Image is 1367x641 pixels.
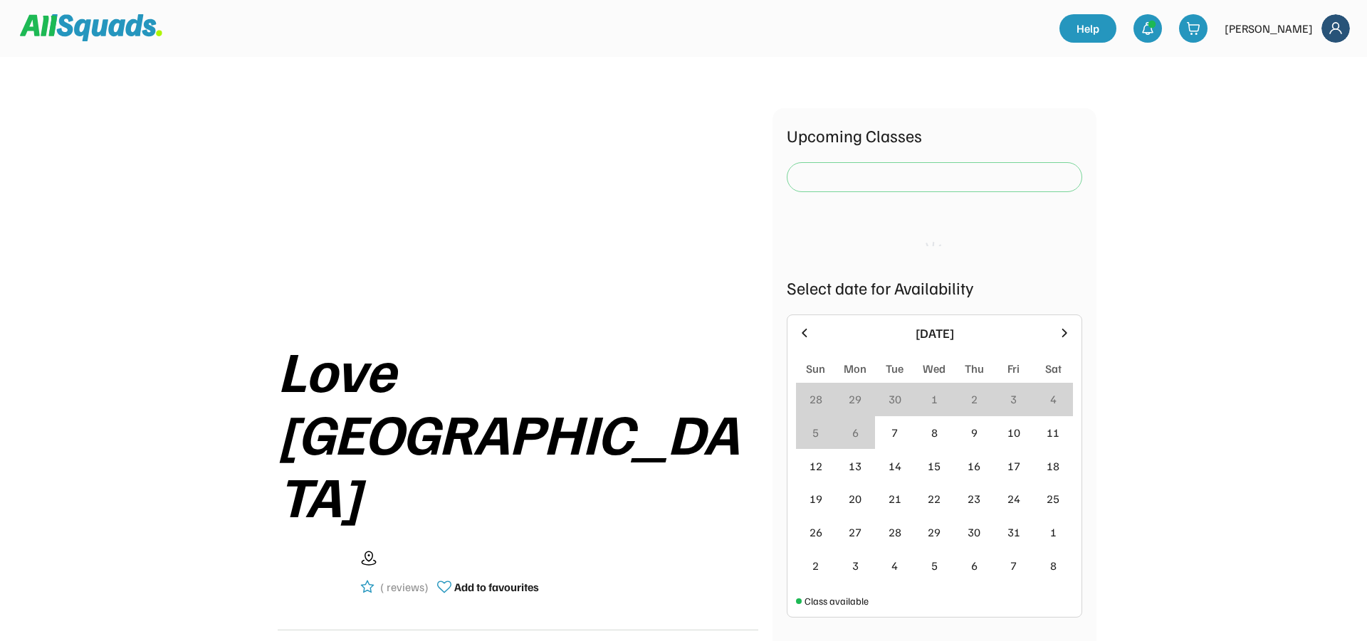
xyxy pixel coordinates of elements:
div: 13 [849,457,861,475]
div: 20 [849,490,861,507]
div: Sun [806,360,825,377]
div: [PERSON_NAME] [1225,20,1313,37]
div: 29 [928,524,941,541]
div: Class available [805,593,869,608]
div: 23 [968,490,980,507]
div: Upcoming Classes [787,122,1082,148]
div: 18 [1047,457,1059,475]
div: 5 [812,424,819,441]
div: 31 [1007,524,1020,541]
div: Thu [965,360,984,377]
div: 11 [1047,424,1059,441]
div: 28 [889,524,901,541]
div: 2 [971,391,978,408]
div: Sat [1045,360,1062,377]
div: 28 [810,391,822,408]
div: Tue [886,360,904,377]
img: Frame%2018.svg [1321,14,1350,43]
div: 5 [931,557,938,574]
div: 29 [849,391,861,408]
div: 10 [1007,424,1020,441]
div: 12 [810,457,822,475]
div: 15 [928,457,941,475]
div: 16 [968,457,980,475]
div: 24 [1007,490,1020,507]
div: 1 [1050,524,1057,541]
div: Fri [1007,360,1020,377]
div: [DATE] [820,324,1049,343]
div: 21 [889,490,901,507]
div: 27 [849,524,861,541]
div: 8 [1050,557,1057,574]
div: 8 [931,424,938,441]
div: 3 [1010,391,1017,408]
div: 30 [968,524,980,541]
div: Wed [923,360,946,377]
div: Love [GEOGRAPHIC_DATA] [278,338,758,526]
img: Squad%20Logo.svg [20,14,162,41]
div: 4 [891,557,898,574]
div: 4 [1050,391,1057,408]
div: 7 [891,424,898,441]
img: bell-03%20%281%29.svg [1141,21,1155,36]
div: 6 [852,424,859,441]
div: Add to favourites [454,578,539,595]
div: Mon [844,360,866,377]
img: yH5BAEAAAAALAAAAAABAAEAAAIBRAA7 [278,537,349,608]
div: Select date for Availability [787,275,1082,300]
a: Help [1059,14,1116,43]
div: 7 [1010,557,1017,574]
div: 14 [889,457,901,475]
div: 22 [928,490,941,507]
div: 9 [971,424,978,441]
div: 30 [889,391,901,408]
div: 26 [810,524,822,541]
div: 19 [810,490,822,507]
div: 6 [971,557,978,574]
div: 17 [1007,457,1020,475]
div: 1 [931,391,938,408]
img: yH5BAEAAAAALAAAAAABAAEAAAIBRAA7 [323,108,714,321]
div: 3 [852,557,859,574]
div: 25 [1047,490,1059,507]
img: shopping-cart-01%20%281%29.svg [1186,21,1200,36]
div: 2 [812,557,819,574]
div: ( reviews) [380,578,429,595]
